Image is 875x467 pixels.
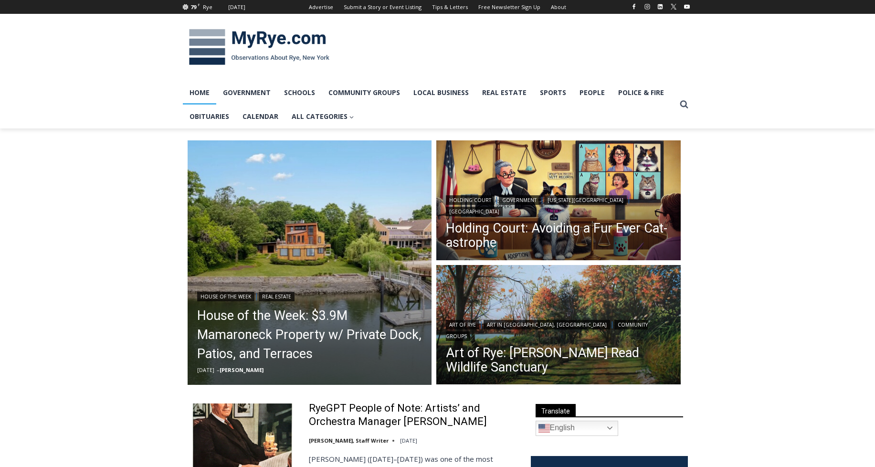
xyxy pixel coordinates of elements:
[668,1,679,12] a: X
[183,81,675,129] nav: Primary Navigation
[533,81,573,105] a: Sports
[642,1,653,12] a: Instagram
[544,195,627,205] a: [US_STATE][GEOGRAPHIC_DATA]
[190,3,196,11] span: 79
[277,81,322,105] a: Schools
[611,81,671,105] a: Police & Fire
[675,96,693,113] button: View Search Form
[446,221,671,250] a: Holding Court: Avoiding a Fur Ever Cat-astrophe
[446,318,671,341] div: | |
[536,404,576,417] span: Translate
[197,292,254,301] a: House of the Week
[216,81,277,105] a: Government
[197,366,214,373] time: [DATE]
[436,140,681,263] img: DALLE 2025-08-10 Holding Court - humorous cat custody trial
[322,81,407,105] a: Community Groups
[228,3,245,11] div: [DATE]
[197,290,422,301] div: |
[203,3,212,11] div: Rye
[436,140,681,263] a: Read More Holding Court: Avoiding a Fur Ever Cat-astrophe
[400,437,417,444] time: [DATE]
[499,195,540,205] a: Government
[236,105,285,128] a: Calendar
[436,265,681,387] img: (PHOTO: Edith G. Read Wildlife Sanctuary (Acrylic 12x24). Trail along Playland Lake. By Elizabeth...
[654,1,666,12] a: Linkedin
[446,193,671,216] div: | | |
[446,207,503,216] a: [GEOGRAPHIC_DATA]
[188,140,432,385] a: Read More House of the Week: $3.9M Mamaroneck Property w/ Private Dock, Patios, and Terraces
[681,1,693,12] a: YouTube
[446,320,479,329] a: Art of Rye
[217,366,220,373] span: –
[183,81,216,105] a: Home
[628,1,640,12] a: Facebook
[484,320,610,329] a: Art in [GEOGRAPHIC_DATA], [GEOGRAPHIC_DATA]
[220,366,264,373] a: [PERSON_NAME]
[538,423,550,434] img: en
[309,437,389,444] a: [PERSON_NAME], Staff Writer
[285,105,361,128] a: All Categories
[309,402,518,429] a: RyeGPT People of Note: Artists’ and Orchestra Manager [PERSON_NAME]
[475,81,533,105] a: Real Estate
[197,306,422,363] a: House of the Week: $3.9M Mamaroneck Property w/ Private Dock, Patios, and Terraces
[259,292,295,301] a: Real Estate
[183,22,336,72] img: MyRye.com
[198,2,200,7] span: F
[292,111,354,122] span: All Categories
[536,421,618,436] a: English
[436,265,681,387] a: Read More Art of Rye: Edith G. Read Wildlife Sanctuary
[446,195,495,205] a: Holding Court
[573,81,611,105] a: People
[183,105,236,128] a: Obituaries
[407,81,475,105] a: Local Business
[188,140,432,385] img: 1160 Greacen Point Road, Mamaroneck
[446,346,671,374] a: Art of Rye: [PERSON_NAME] Read Wildlife Sanctuary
